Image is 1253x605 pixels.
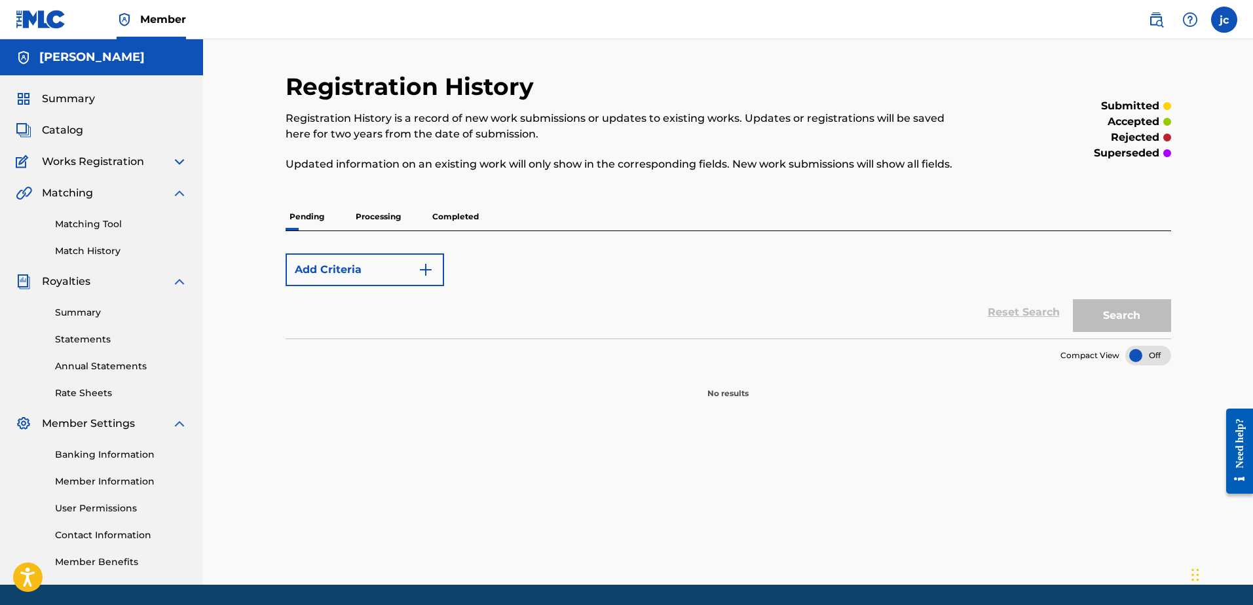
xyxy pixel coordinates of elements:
[55,386,187,400] a: Rate Sheets
[39,50,145,65] h5: jorge armando cordova
[418,262,434,278] img: 9d2ae6d4665cec9f34b9.svg
[55,448,187,462] a: Banking Information
[55,306,187,320] a: Summary
[55,502,187,515] a: User Permissions
[1094,145,1159,161] p: superseded
[55,333,187,346] a: Statements
[428,203,483,230] p: Completed
[16,50,31,65] img: Accounts
[1108,114,1159,130] p: accepted
[172,416,187,431] img: expand
[16,91,95,107] a: SummarySummary
[117,12,132,27] img: Top Rightsholder
[55,555,187,569] a: Member Benefits
[172,274,187,289] img: expand
[42,122,83,138] span: Catalog
[16,416,31,431] img: Member Settings
[172,185,187,201] img: expand
[42,185,93,201] span: Matching
[286,111,967,142] p: Registration History is a record of new work submissions or updates to existing works. Updates or...
[16,154,33,170] img: Works Registration
[352,203,405,230] p: Processing
[16,274,31,289] img: Royalties
[16,91,31,107] img: Summary
[1143,7,1169,33] a: Public Search
[286,253,444,286] button: Add Criteria
[55,244,187,258] a: Match History
[1111,130,1159,145] p: rejected
[42,91,95,107] span: Summary
[1101,98,1159,114] p: submitted
[42,416,135,431] span: Member Settings
[1191,555,1199,595] div: Drag
[55,359,187,373] a: Annual Statements
[1216,397,1253,505] iframe: Resource Center
[1211,7,1237,33] div: User Menu
[286,72,540,101] h2: Registration History
[172,154,187,170] img: expand
[286,247,1171,339] form: Search Form
[1148,12,1164,27] img: search
[1188,542,1253,605] iframe: Chat Widget
[55,217,187,231] a: Matching Tool
[16,185,32,201] img: Matching
[1182,12,1198,27] img: help
[286,156,967,172] p: Updated information on an existing work will only show in the corresponding fields. New work subm...
[707,372,749,399] p: No results
[16,122,31,138] img: Catalog
[42,274,90,289] span: Royalties
[1177,7,1203,33] div: Help
[55,528,187,542] a: Contact Information
[140,12,186,27] span: Member
[55,475,187,488] a: Member Information
[42,154,144,170] span: Works Registration
[1060,350,1119,361] span: Compact View
[16,122,83,138] a: CatalogCatalog
[16,10,66,29] img: MLC Logo
[286,203,328,230] p: Pending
